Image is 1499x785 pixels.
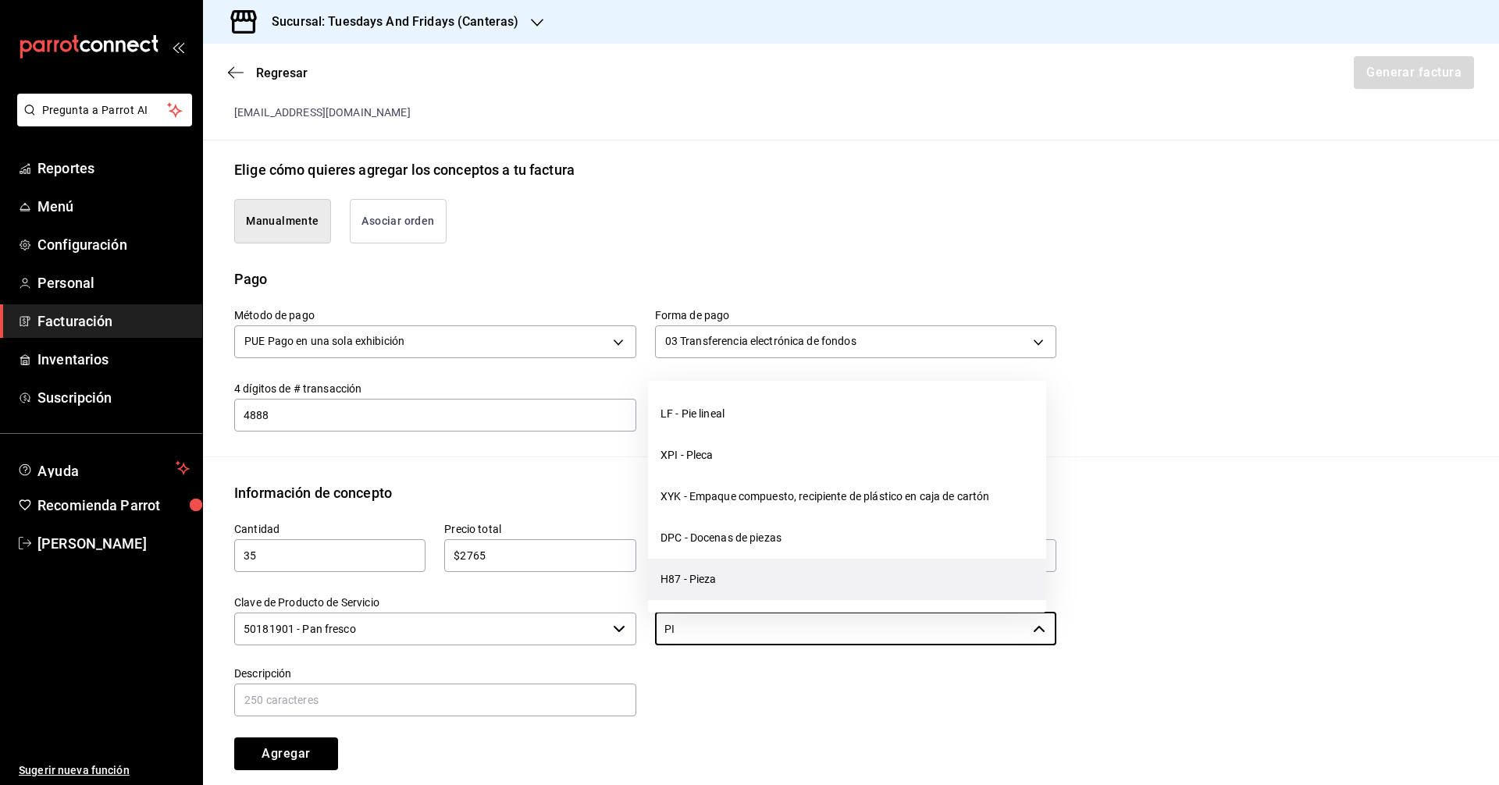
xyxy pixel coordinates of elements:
[37,311,190,332] span: Facturación
[11,113,192,130] a: Pregunta a Parrot AI
[648,393,1046,435] li: LF - Pie lineal
[37,272,190,293] span: Personal
[234,482,392,503] div: Información de concepto
[234,309,636,320] label: Método de pago
[37,234,190,255] span: Configuración
[256,66,308,80] span: Regresar
[42,102,168,119] span: Pregunta a Parrot AI
[234,596,636,607] label: Clave de Producto de Servicio
[648,517,1046,559] li: DPC - Docenas de piezas
[648,559,1046,600] li: H87 - Pieza
[665,333,856,349] span: 03 Transferencia electrónica de fondos
[244,333,404,349] span: PUE Pago en una sola exhibición
[444,546,636,565] input: $0.00
[37,495,190,516] span: Recomienda Parrot
[655,309,1057,320] label: Forma de pago
[37,459,169,478] span: Ayuda
[234,523,425,534] label: Cantidad
[37,196,190,217] span: Menú
[37,158,190,179] span: Reportes
[259,12,518,31] h3: Sucursal: Tuesdays And Fridays (Canteras)
[648,476,1046,517] li: XYK - Empaque compuesto, recipiente de plástico en caja de cartón
[655,613,1027,645] input: Elige una opción
[234,382,636,393] label: 4 dígitos de # transacción
[234,737,338,770] button: Agregar
[37,387,190,408] span: Suscripción
[234,159,575,180] div: Elige cómo quieres agregar los conceptos a tu factura
[234,684,636,716] input: 250 caracteres
[37,349,190,370] span: Inventarios
[234,268,268,289] div: Pago
[234,199,331,243] button: Manualmente
[234,613,607,645] input: Elige una opción
[172,41,184,53] button: open_drawer_menu
[350,199,447,243] button: Asociar orden
[228,66,308,80] button: Regresar
[648,435,1046,476] li: XPI - Pleca
[19,762,190,779] span: Sugerir nueva función
[234,105,1056,121] div: [EMAIL_ADDRESS][DOMAIN_NAME]
[37,533,190,554] span: [PERSON_NAME]
[17,94,192,126] button: Pregunta a Parrot AI
[234,667,636,678] label: Descripción
[444,523,636,534] label: Precio total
